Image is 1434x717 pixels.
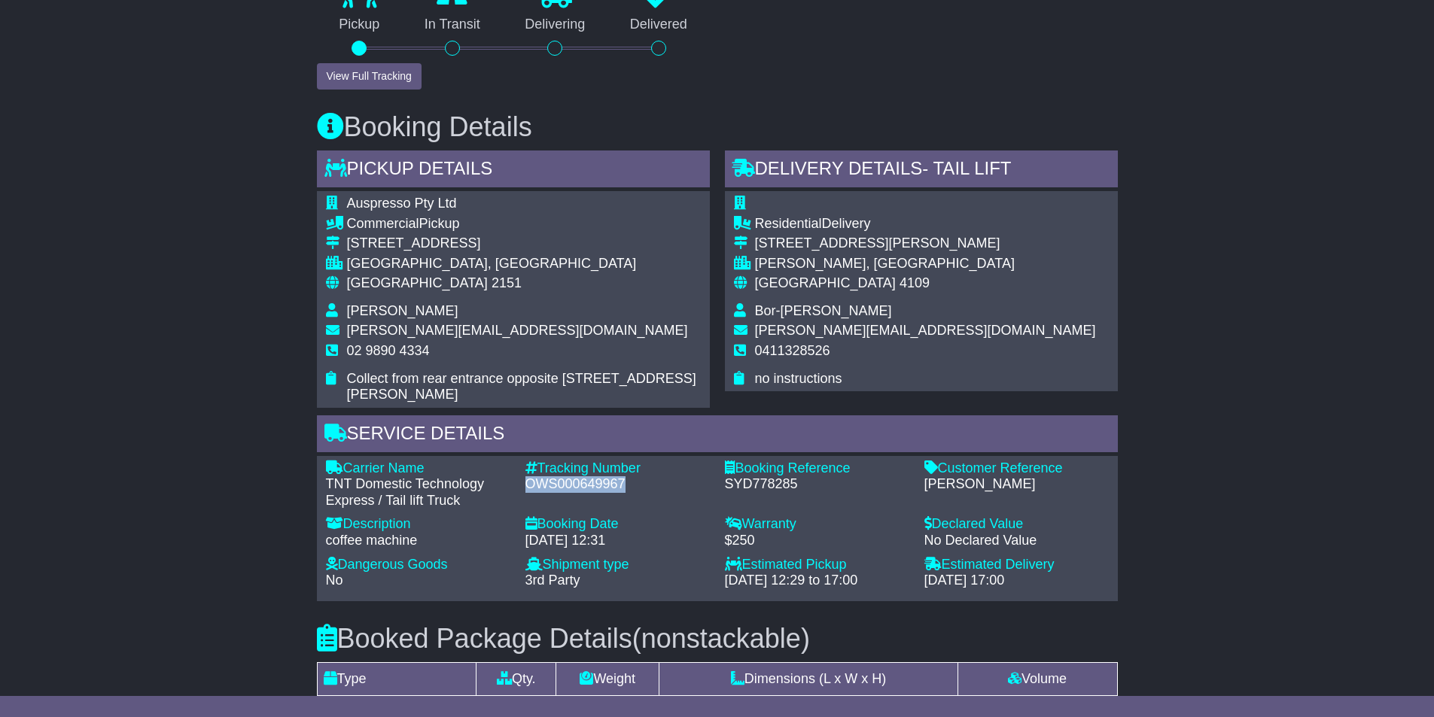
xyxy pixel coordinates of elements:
p: In Transit [402,17,503,33]
span: [PERSON_NAME][EMAIL_ADDRESS][DOMAIN_NAME] [755,323,1096,338]
div: [DATE] 12:31 [525,533,710,549]
span: 4109 [900,275,930,290]
td: Volume [958,663,1117,696]
td: Weight [556,663,659,696]
div: Warranty [725,516,909,533]
span: Bor-[PERSON_NAME] [755,303,892,318]
span: Auspresso Pty Ltd [347,196,457,211]
div: Estimated Delivery [924,557,1109,573]
div: Carrier Name [326,460,510,477]
p: Delivering [503,17,608,33]
span: 02 9890 4334 [347,343,430,358]
span: [GEOGRAPHIC_DATA] [347,275,488,290]
div: $250 [725,533,909,549]
div: Pickup [347,216,701,232]
div: [DATE] 17:00 [924,573,1109,589]
td: Dimensions (L x W x H) [659,663,958,696]
div: [PERSON_NAME] [924,476,1109,493]
div: Tracking Number [525,460,710,477]
div: Estimated Pickup [725,557,909,573]
span: Commercial [347,216,419,231]
div: Delivery Details [725,150,1118,191]
span: 2151 [492,275,522,290]
div: [PERSON_NAME], [GEOGRAPHIC_DATA] [755,256,1096,272]
span: Residential [755,216,822,231]
span: [PERSON_NAME] [347,303,458,318]
div: Description [326,516,510,533]
div: Service Details [317,415,1118,456]
div: No Declared Value [924,533,1109,549]
div: [GEOGRAPHIC_DATA], [GEOGRAPHIC_DATA] [347,256,701,272]
span: Collect from rear entrance opposite [STREET_ADDRESS][PERSON_NAME] [347,371,696,403]
div: [DATE] 12:29 to 17:00 [725,573,909,589]
div: Pickup Details [317,150,710,191]
span: no instructions [755,371,842,386]
div: [STREET_ADDRESS][PERSON_NAME] [755,235,1096,252]
td: Qty. [476,663,556,696]
span: 3rd Party [525,573,580,588]
span: - Tail Lift [922,158,1011,178]
div: [STREET_ADDRESS] [347,235,701,252]
div: Booking Date [525,516,710,533]
h3: Booked Package Details [317,624,1118,654]
p: Delivered [607,17,710,33]
div: Booking Reference [725,460,909,477]
div: Declared Value [924,516,1109,533]
p: Pickup [317,17,403,33]
td: Type [317,663,476,696]
div: Delivery [755,216,1096,232]
div: SYD778285 [725,476,909,493]
span: [GEOGRAPHIC_DATA] [755,275,896,290]
span: (nonstackable) [632,623,810,654]
div: TNT Domestic Technology Express / Tail lift Truck [326,476,510,509]
h3: Booking Details [317,112,1118,142]
div: OWS000649967 [525,476,710,493]
div: coffee machine [326,533,510,549]
div: Dangerous Goods [326,557,510,573]
span: 0411328526 [755,343,830,358]
div: Customer Reference [924,460,1109,477]
div: Shipment type [525,557,710,573]
span: No [326,573,343,588]
button: View Full Tracking [317,63,422,90]
span: [PERSON_NAME][EMAIL_ADDRESS][DOMAIN_NAME] [347,323,688,338]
